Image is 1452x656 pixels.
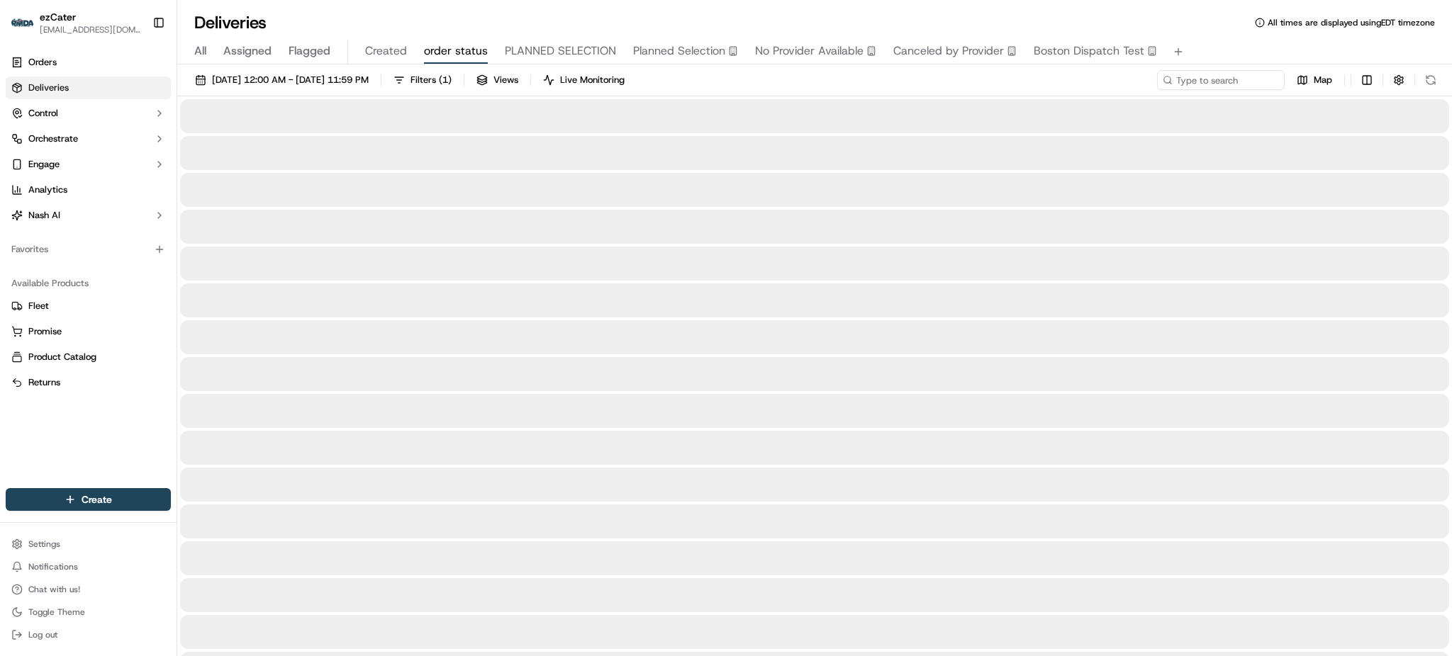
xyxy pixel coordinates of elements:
a: Deliveries [6,77,171,99]
span: Flagged [289,43,330,60]
span: order status [424,43,488,60]
button: Product Catalog [6,346,171,368]
button: Filters(1) [387,70,458,90]
a: 💻API Documentation [114,200,233,225]
button: [DATE] 12:00 AM - [DATE] 11:59 PM [189,70,375,90]
p: Welcome 👋 [14,57,258,79]
img: ezCater [11,18,34,28]
span: Created [365,43,407,60]
div: Available Products [6,272,171,295]
button: Toggle Theme [6,602,171,622]
div: Start new chat [48,135,233,149]
span: Log out [28,629,57,640]
a: Product Catalog [11,351,165,363]
div: We're available if you need us! [48,149,179,161]
img: 1736555255976-a54dd68f-1ca7-489b-9aae-adbdc363a1c4 [14,135,40,161]
span: Control [28,107,58,120]
a: Orders [6,51,171,74]
span: Returns [28,376,60,389]
button: ezCater [40,10,76,24]
span: Orders [28,56,57,69]
span: Assigned [223,43,272,60]
span: Toggle Theme [28,606,85,618]
button: Live Monitoring [537,70,631,90]
span: Nash AI [28,209,60,222]
span: Knowledge Base [28,205,108,220]
button: Start new chat [241,140,258,157]
input: Got a question? Start typing here... [37,91,255,106]
span: Live Monitoring [560,74,625,86]
span: Chat with us! [28,584,80,595]
button: ezCaterezCater[EMAIL_ADDRESS][DOMAIN_NAME] [6,6,147,40]
span: ( 1 ) [439,74,452,86]
button: Engage [6,153,171,176]
button: Views [470,70,525,90]
div: Favorites [6,238,171,261]
button: Log out [6,625,171,645]
div: 💻 [120,207,131,218]
a: 📗Knowledge Base [9,200,114,225]
span: All times are displayed using EDT timezone [1268,17,1435,28]
span: Views [493,74,518,86]
span: Engage [28,158,60,171]
button: Orchestrate [6,128,171,150]
button: Control [6,102,171,125]
span: Map [1314,74,1332,86]
span: Planned Selection [633,43,725,60]
button: Map [1290,70,1339,90]
a: Promise [11,325,165,338]
button: Chat with us! [6,579,171,599]
a: Powered byPylon [100,239,172,251]
button: Returns [6,371,171,394]
img: Nash [14,14,43,43]
span: Notifications [28,561,78,572]
a: Fleet [11,300,165,312]
button: [EMAIL_ADDRESS][DOMAIN_NAME] [40,24,141,35]
button: Settings [6,534,171,554]
span: Fleet [28,300,49,312]
span: Canceled by Provider [893,43,1004,60]
span: Filters [411,74,452,86]
span: API Documentation [134,205,228,220]
input: Type to search [1157,70,1285,90]
span: Settings [28,538,60,550]
span: Orchestrate [28,132,78,145]
span: Promise [28,325,62,338]
button: Notifications [6,557,171,577]
span: Product Catalog [28,351,96,363]
span: Deliveries [28,81,69,94]
a: Analytics [6,179,171,201]
button: Nash AI [6,204,171,227]
span: Analytics [28,183,67,196]
button: Promise [6,320,171,343]
h1: Deliveries [194,11,267,34]
button: Create [6,488,171,511]
span: No Provider Available [755,43,864,60]
span: All [194,43,206,60]
span: PLANNED SELECTION [505,43,616,60]
div: 📗 [14,207,26,218]
span: [DATE] 12:00 AM - [DATE] 11:59 PM [212,74,369,86]
button: Fleet [6,295,171,317]
span: Pylon [141,240,172,251]
a: Returns [11,376,165,389]
span: Boston Dispatch Test [1034,43,1144,60]
span: Create [82,492,112,507]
